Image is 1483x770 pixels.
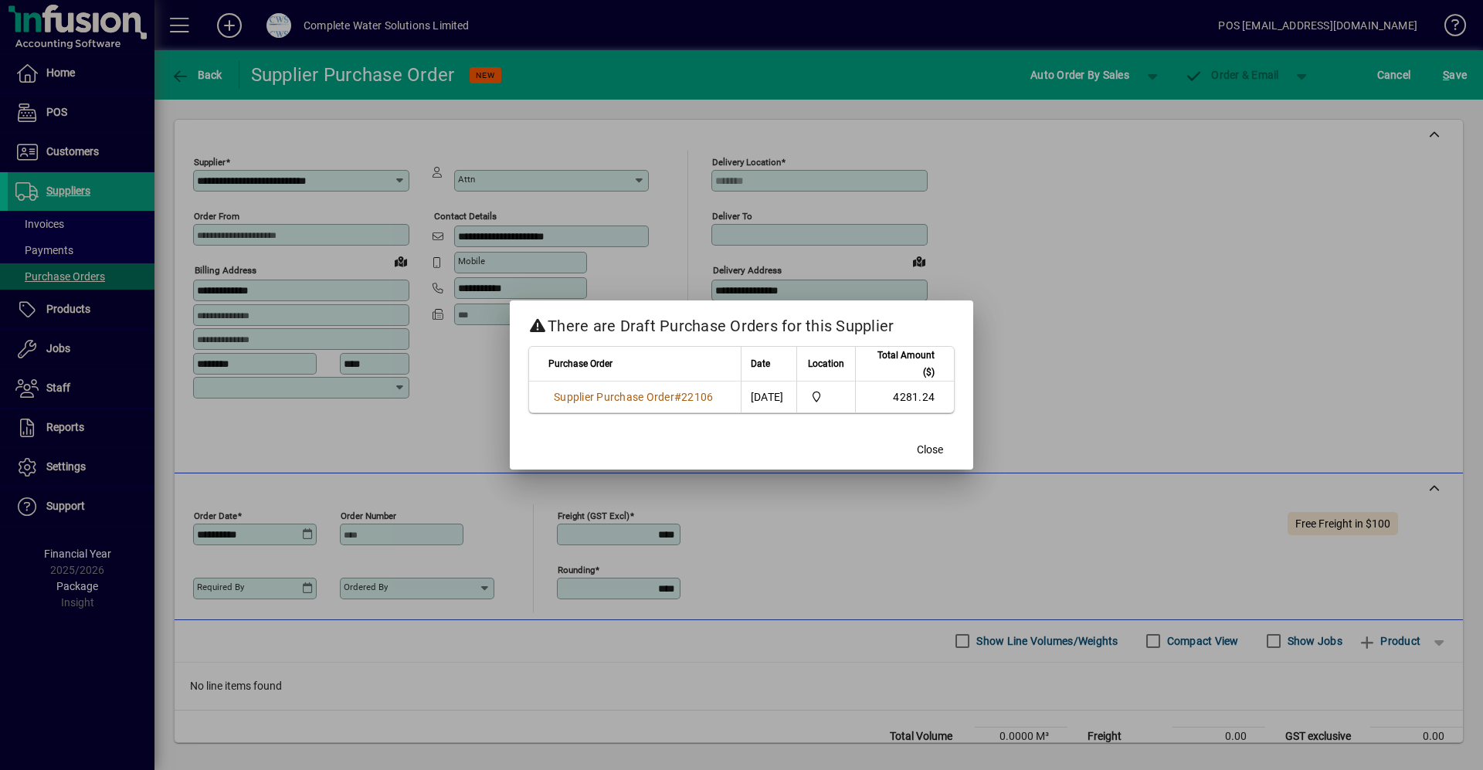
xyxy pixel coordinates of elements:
[554,391,674,403] span: Supplier Purchase Order
[751,355,770,372] span: Date
[548,355,613,372] span: Purchase Order
[674,391,681,403] span: #
[806,388,847,405] span: Motueka
[510,300,973,345] h2: There are Draft Purchase Orders for this Supplier
[681,391,713,403] span: 22106
[548,388,718,405] a: Supplier Purchase Order#22106
[741,382,796,412] td: [DATE]
[855,382,954,412] td: 4281.24
[808,355,844,372] span: Location
[905,436,955,463] button: Close
[917,442,943,458] span: Close
[865,347,935,381] span: Total Amount ($)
